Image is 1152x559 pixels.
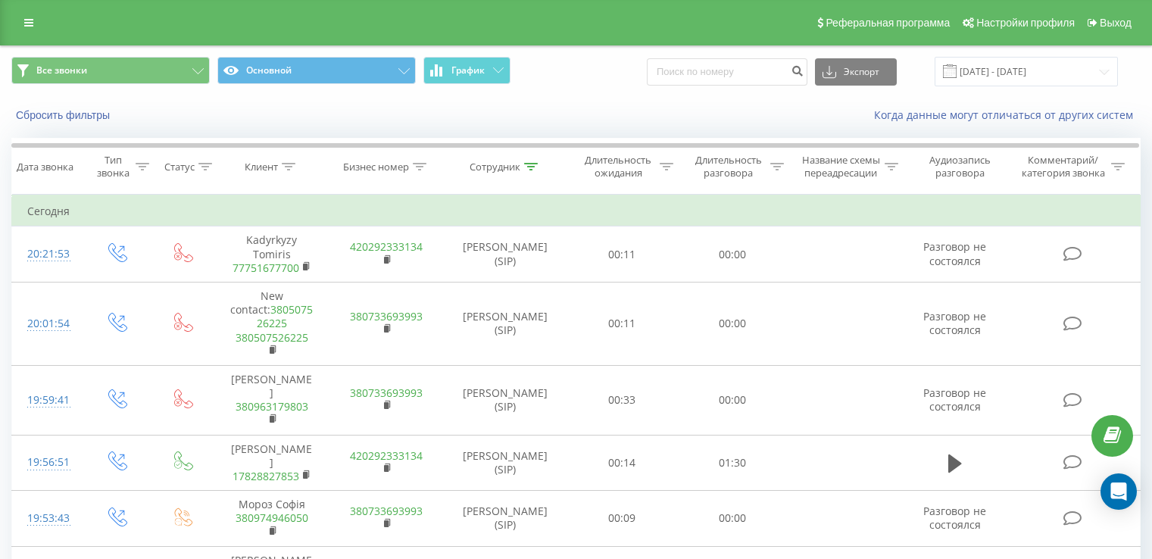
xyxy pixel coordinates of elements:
[691,154,766,180] div: Длительность разговора
[233,261,299,275] a: 77751677700
[923,309,986,337] span: Разговор не состоялся
[27,309,67,339] div: 20:01:54
[214,365,329,435] td: [PERSON_NAME]
[214,282,329,365] td: New contact:
[27,504,67,533] div: 19:53:43
[233,469,299,483] a: 17828827853
[567,435,677,491] td: 00:14
[677,282,787,365] td: 00:00
[257,302,314,330] a: 380507526225
[567,365,677,435] td: 00:33
[350,448,423,463] a: 420292333134
[214,435,329,491] td: [PERSON_NAME]
[815,58,897,86] button: Экспорт
[95,154,131,180] div: Тип звонка
[350,309,423,323] a: 380733693993
[236,399,308,414] a: 380963179803
[677,435,787,491] td: 01:30
[916,154,1004,180] div: Аудиозапись разговора
[444,226,567,283] td: [PERSON_NAME] (SIP)
[874,108,1141,122] a: Когда данные могут отличаться от других систем
[27,448,67,477] div: 19:56:51
[236,330,308,345] a: 380507526225
[1100,473,1137,510] div: Open Intercom Messenger
[11,108,117,122] button: Сбросить фильтры
[1100,17,1132,29] span: Выход
[976,17,1075,29] span: Настройки профиля
[27,239,67,269] div: 20:21:53
[12,196,1141,226] td: Сегодня
[470,161,520,173] div: Сотрудник
[444,491,567,547] td: [PERSON_NAME] (SIP)
[236,511,308,525] a: 380974946050
[350,239,423,254] a: 420292333134
[567,226,677,283] td: 00:11
[451,65,485,76] span: График
[11,57,210,84] button: Все звонки
[423,57,510,84] button: График
[17,161,73,173] div: Дата звонка
[677,491,787,547] td: 00:00
[923,386,986,414] span: Разговор не состоялся
[677,226,787,283] td: 00:00
[350,504,423,518] a: 380733693993
[801,154,881,180] div: Название схемы переадресации
[444,282,567,365] td: [PERSON_NAME] (SIP)
[444,365,567,435] td: [PERSON_NAME] (SIP)
[647,58,807,86] input: Поиск по номеру
[567,282,677,365] td: 00:11
[343,161,409,173] div: Бизнес номер
[217,57,416,84] button: Основной
[567,491,677,547] td: 00:09
[27,386,67,415] div: 19:59:41
[214,226,329,283] td: Kadyrkyzy Tomiris
[444,435,567,491] td: [PERSON_NAME] (SIP)
[36,64,87,77] span: Все звонки
[245,161,278,173] div: Клиент
[677,365,787,435] td: 00:00
[923,239,986,267] span: Разговор не состоялся
[1019,154,1107,180] div: Комментарий/категория звонка
[214,491,329,547] td: Мороз Софія
[350,386,423,400] a: 380733693993
[164,161,195,173] div: Статус
[923,504,986,532] span: Разговор не состоялся
[581,154,657,180] div: Длительность ожидания
[826,17,950,29] span: Реферальная программа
